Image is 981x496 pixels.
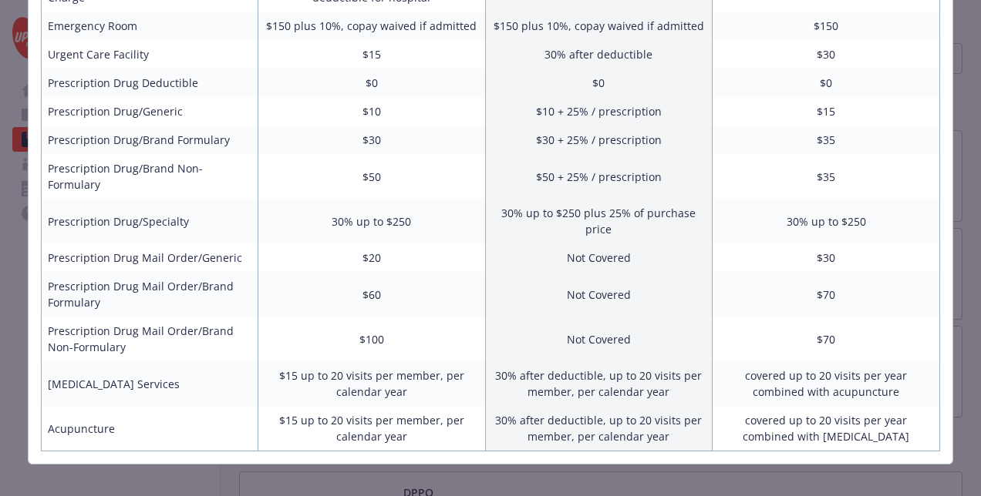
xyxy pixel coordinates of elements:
[42,154,258,199] td: Prescription Drug/Brand Non-Formulary
[42,317,258,361] td: Prescription Drug Mail Order/Brand Non-Formulary
[42,69,258,97] td: Prescription Drug Deductible
[485,272,713,317] td: Not Covered
[485,40,713,69] td: 30% after deductible
[258,199,485,243] td: 30% up to $250
[258,272,485,317] td: $60
[713,272,940,317] td: $70
[485,361,713,406] td: 30% after deductible, up to 20 visits per member, per calendar year
[258,243,485,272] td: $20
[485,69,713,97] td: $0
[258,317,485,361] td: $100
[42,361,258,406] td: [MEDICAL_DATA] Services
[258,154,485,199] td: $50
[713,317,940,361] td: $70
[42,406,258,451] td: Acupuncture
[258,40,485,69] td: $15
[713,69,940,97] td: $0
[42,199,258,243] td: Prescription Drug/Specialty
[713,97,940,126] td: $15
[42,40,258,69] td: Urgent Care Facility
[713,361,940,406] td: covered up to 20 visits per year combined with acupuncture
[713,199,940,243] td: 30% up to $250
[42,272,258,317] td: Prescription Drug Mail Order/Brand Formulary
[258,69,485,97] td: $0
[713,40,940,69] td: $30
[485,126,713,154] td: $30 + 25% / prescription
[258,406,485,451] td: $15 up to 20 visits per member, per calendar year
[258,12,485,40] td: $150 plus 10%, copay waived if admitted
[42,243,258,272] td: Prescription Drug Mail Order/Generic
[713,406,940,451] td: covered up to 20 visits per year combined with [MEDICAL_DATA]
[485,199,713,243] td: 30% up to $250 plus 25% of purchase price
[258,361,485,406] td: $15 up to 20 visits per member, per calendar year
[42,12,258,40] td: Emergency Room
[713,154,940,199] td: $35
[485,12,713,40] td: $150 plus 10%, copay waived if admitted
[258,126,485,154] td: $30
[42,126,258,154] td: Prescription Drug/Brand Formulary
[258,97,485,126] td: $10
[42,97,258,126] td: Prescription Drug/Generic
[713,126,940,154] td: $35
[485,97,713,126] td: $10 + 25% / prescription
[713,243,940,272] td: $30
[485,154,713,199] td: $50 + 25% / prescription
[485,243,713,272] td: Not Covered
[485,317,713,361] td: Not Covered
[713,12,940,40] td: $150
[485,406,713,451] td: 30% after deductible, up to 20 visits per member, per calendar year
